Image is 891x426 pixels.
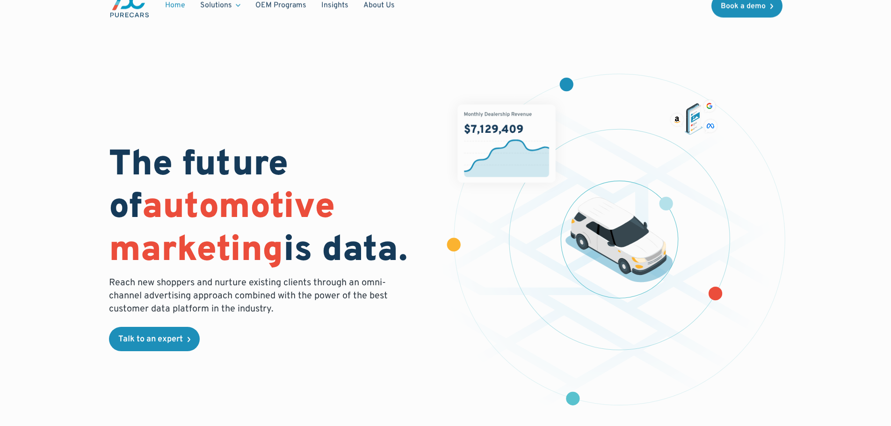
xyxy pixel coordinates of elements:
[565,197,673,282] img: illustration of a vehicle
[109,327,200,351] a: Talk to an expert
[109,186,335,273] span: automotive marketing
[118,335,183,344] div: Talk to an expert
[200,0,232,11] div: Solutions
[109,144,435,273] h1: The future of is data.
[669,98,719,135] img: ads on social media and advertising partners
[109,276,393,316] p: Reach new shoppers and nurture existing clients through an omni-channel advertising approach comb...
[721,2,766,10] div: Book a demo
[457,104,556,182] img: chart showing monthly dealership revenue of $7m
